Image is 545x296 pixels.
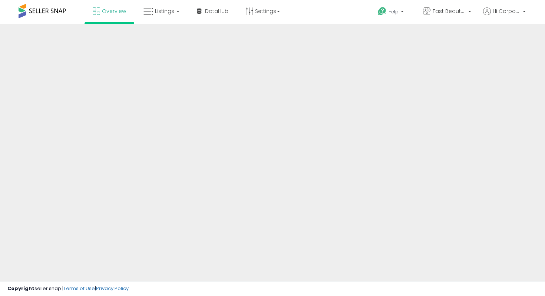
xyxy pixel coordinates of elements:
[372,1,411,24] a: Help
[493,7,521,15] span: Hi Corporate
[155,7,174,15] span: Listings
[7,285,129,292] div: seller snap | |
[63,285,95,292] a: Terms of Use
[96,285,129,292] a: Privacy Policy
[483,7,526,24] a: Hi Corporate
[433,7,466,15] span: Fast Beauty ([GEOGRAPHIC_DATA])
[205,7,228,15] span: DataHub
[377,7,387,16] i: Get Help
[102,7,126,15] span: Overview
[389,9,399,15] span: Help
[7,285,34,292] strong: Copyright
